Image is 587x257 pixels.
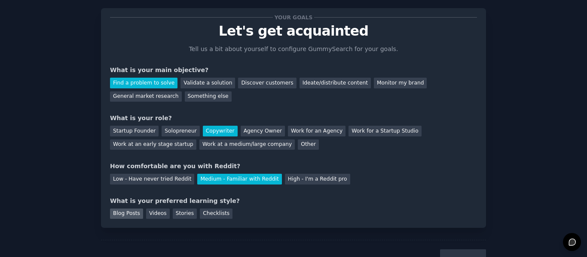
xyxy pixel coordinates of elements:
[110,24,477,39] p: Let's get acquainted
[110,66,477,75] div: What is your main objective?
[374,78,427,88] div: Monitor my brand
[300,78,371,88] div: Ideate/distribute content
[288,126,345,136] div: Work for an Agency
[110,91,182,102] div: General market research
[241,126,285,136] div: Agency Owner
[185,91,232,102] div: Something else
[110,114,477,123] div: What is your role?
[110,139,196,150] div: Work at an early stage startup
[298,139,319,150] div: Other
[200,209,232,219] div: Checklists
[110,126,159,136] div: Startup Founder
[110,78,177,88] div: Find a problem to solve
[185,45,402,54] p: Tell us a bit about yourself to configure GummySearch for your goals.
[238,78,296,88] div: Discover customers
[110,197,477,206] div: What is your preferred learning style?
[285,174,350,184] div: High - I'm a Reddit pro
[180,78,235,88] div: Validate a solution
[197,174,281,184] div: Medium - Familiar with Reddit
[273,13,314,22] span: Your goals
[199,139,295,150] div: Work at a medium/large company
[146,209,170,219] div: Videos
[349,126,421,136] div: Work for a Startup Studio
[110,162,477,171] div: How comfortable are you with Reddit?
[162,126,199,136] div: Solopreneur
[110,209,143,219] div: Blog Posts
[203,126,238,136] div: Copywriter
[110,174,194,184] div: Low - Have never tried Reddit
[173,209,197,219] div: Stories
